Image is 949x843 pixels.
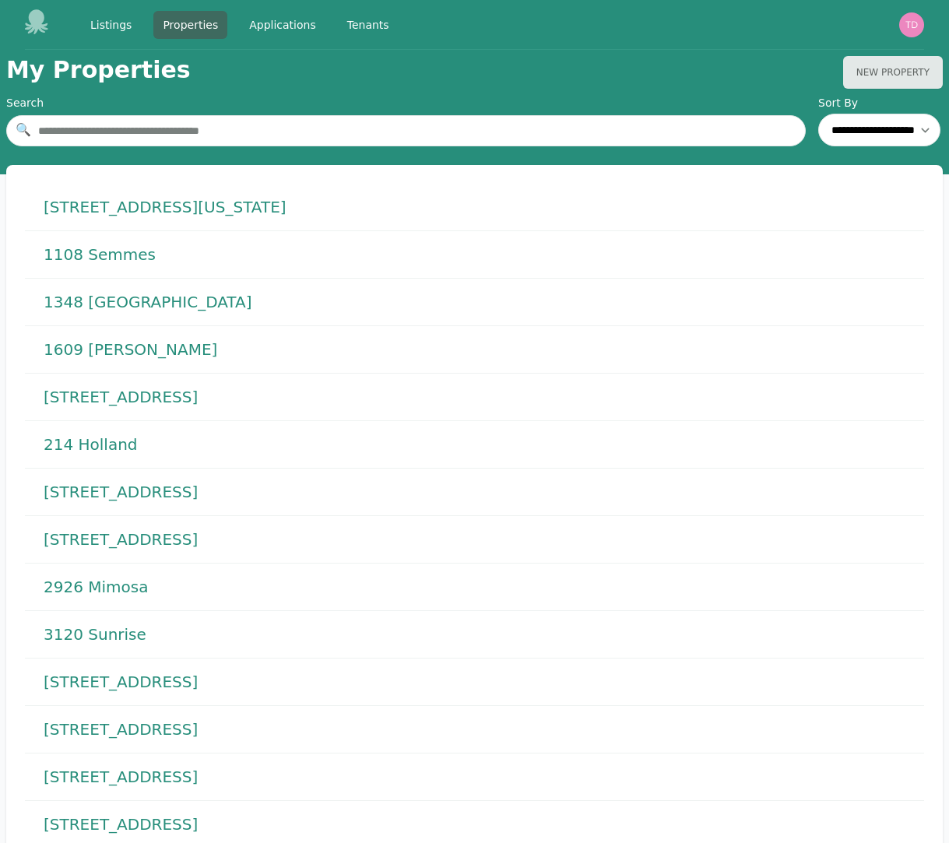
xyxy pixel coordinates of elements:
[44,196,286,218] a: [STREET_ADDRESS][US_STATE]
[44,671,198,693] a: [STREET_ADDRESS]
[843,56,943,89] button: New Property
[44,576,148,598] a: 2926 Mimosa
[44,481,198,503] a: [STREET_ADDRESS]
[44,291,252,313] a: 1348 [GEOGRAPHIC_DATA]
[44,386,198,408] a: [STREET_ADDRESS]
[81,11,141,39] a: Listings
[44,339,217,360] a: 1609 [PERSON_NAME]
[818,95,943,111] label: Sort By
[44,813,198,835] a: [STREET_ADDRESS]
[338,11,399,39] a: Tenants
[6,56,191,89] h1: My Properties
[6,95,806,111] div: Search
[44,244,156,265] a: 1108 Semmes
[44,623,146,645] a: 3120 Sunrise
[44,718,198,740] a: [STREET_ADDRESS]
[44,529,198,550] a: [STREET_ADDRESS]
[240,11,325,39] a: Applications
[44,766,198,788] a: [STREET_ADDRESS]
[44,434,138,455] a: 214 Holland
[153,11,227,39] a: Properties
